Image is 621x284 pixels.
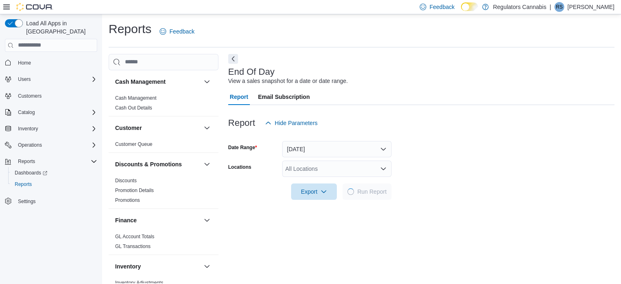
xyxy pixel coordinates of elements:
button: Reports [15,157,38,166]
button: Cash Management [202,77,212,87]
a: Discounts [115,178,137,183]
a: Cash Management [115,95,156,101]
button: Home [2,57,100,69]
span: Loading [347,188,355,196]
button: Users [2,74,100,85]
span: Promotion Details [115,187,154,194]
span: Reports [15,181,32,188]
h3: Report [228,118,255,128]
h3: Inventory [115,262,141,271]
span: Inventory [18,125,38,132]
button: Catalog [2,107,100,118]
h3: Cash Management [115,78,166,86]
span: Users [15,74,97,84]
span: Settings [15,196,97,206]
span: Reports [18,158,35,165]
a: Dashboards [8,167,100,179]
h3: Finance [115,216,137,224]
a: Customers [15,91,45,101]
a: Promotion Details [115,188,154,193]
span: Run Report [357,188,387,196]
button: Customers [2,90,100,102]
button: Next [228,54,238,64]
a: Dashboards [11,168,51,178]
a: Feedback [156,23,198,40]
p: [PERSON_NAME] [568,2,614,12]
span: Dashboards [15,170,47,176]
span: RS [556,2,563,12]
span: Reports [15,157,97,166]
div: Customer [109,139,218,152]
p: Regulators Cannabis [493,2,546,12]
span: Dashboards [11,168,97,178]
button: Operations [2,139,100,151]
span: Discounts [115,177,137,184]
h3: Customer [115,124,142,132]
span: Inventory [15,124,97,134]
button: Users [15,74,34,84]
a: Promotions [115,197,140,203]
span: GL Account Totals [115,233,154,240]
button: Cash Management [115,78,200,86]
span: Report [230,89,248,105]
label: Locations [228,164,252,170]
div: Robyn Smith [554,2,564,12]
button: Operations [15,140,45,150]
button: [DATE] [282,141,392,157]
button: Customer [115,124,200,132]
button: Open list of options [380,165,387,172]
a: GL Account Totals [115,234,154,239]
p: | [550,2,551,12]
button: Reports [2,156,100,167]
div: Discounts & Promotions [109,176,218,208]
button: Discounts & Promotions [115,160,200,168]
button: Catalog [15,107,38,117]
div: Cash Management [109,93,218,116]
h1: Reports [109,21,151,37]
a: Cash Out Details [115,105,152,111]
span: Catalog [18,109,35,116]
span: Hide Parameters [275,119,318,127]
button: Hide Parameters [262,115,321,131]
span: Export [296,183,332,200]
span: Feedback [430,3,454,11]
button: Export [291,183,337,200]
span: Operations [15,140,97,150]
span: Users [18,76,31,83]
button: Finance [115,216,200,224]
button: Inventory [115,262,200,271]
input: Dark Mode [461,2,478,11]
a: Customer Queue [115,141,152,147]
a: GL Transactions [115,244,151,249]
span: Home [18,60,31,66]
button: Reports [8,179,100,190]
nav: Complex example [5,54,97,228]
button: Inventory [2,123,100,134]
button: Settings [2,195,100,207]
a: Reports [11,179,35,189]
span: Email Subscription [258,89,310,105]
span: Feedback [169,27,194,36]
button: Finance [202,215,212,225]
button: Inventory [15,124,41,134]
span: Operations [18,142,42,148]
label: Date Range [228,144,257,151]
span: Catalog [15,107,97,117]
span: Home [15,58,97,68]
div: Finance [109,232,218,255]
div: View a sales snapshot for a date or date range. [228,77,348,85]
span: Settings [18,198,36,205]
button: Inventory [202,262,212,271]
span: Load All Apps in [GEOGRAPHIC_DATA] [23,19,97,36]
span: Customers [18,93,42,99]
span: Customers [15,91,97,101]
button: Discounts & Promotions [202,159,212,169]
span: Reports [11,179,97,189]
button: Customer [202,123,212,133]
